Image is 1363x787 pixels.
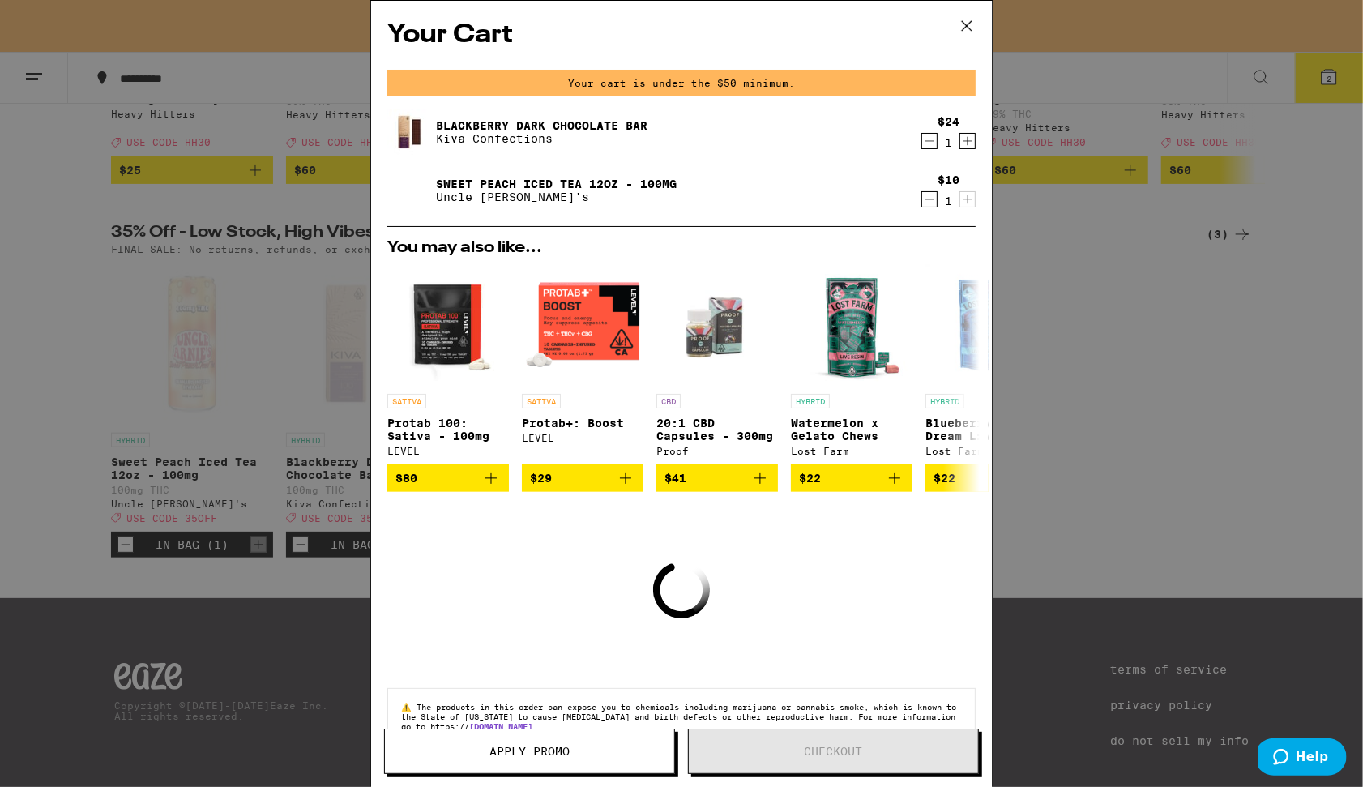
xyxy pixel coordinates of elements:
p: Kiva Confections [436,132,647,145]
div: Lost Farm [791,446,912,456]
img: Lost Farm - Blueberry x Blue Dream Live Resin Chews [925,264,1047,386]
img: Sweet Peach Iced Tea 12oz - 100mg [387,168,433,213]
p: CBD [656,394,681,408]
span: The products in this order can expose you to chemicals including marijuana or cannabis smoke, whi... [401,702,956,731]
h2: Your Cart [387,17,976,53]
a: [DOMAIN_NAME] [469,721,532,731]
span: Apply Promo [489,746,570,757]
span: ⚠️ [401,702,417,712]
span: Checkout [805,746,863,757]
img: Blackberry Dark Chocolate Bar [387,109,433,155]
div: Your cart is under the $50 minimum. [387,70,976,96]
div: $24 [938,115,959,128]
button: Increment [959,191,976,207]
p: Protab+: Boost [522,417,643,430]
button: Increment [959,133,976,149]
p: SATIVA [387,394,426,408]
iframe: Opens a widget where you can find more information [1258,738,1347,779]
p: Blueberry x Blue Dream Live Resin Chews [925,417,1047,443]
div: Lost Farm [925,446,1047,456]
button: Apply Promo [384,729,675,774]
button: Add to bag [387,464,509,492]
span: $41 [664,472,686,485]
button: Add to bag [925,464,1047,492]
span: $22 [799,472,821,485]
span: $80 [395,472,417,485]
p: SATIVA [522,394,561,408]
a: Open page for Watermelon x Gelato Chews from Lost Farm [791,264,912,464]
span: $22 [934,472,955,485]
a: Open page for Protab 100: Sativa - 100mg from LEVEL [387,264,509,464]
span: $29 [530,472,552,485]
p: HYBRID [791,394,830,408]
p: Watermelon x Gelato Chews [791,417,912,443]
button: Checkout [688,729,979,774]
img: LEVEL - Protab 100: Sativa - 100mg [387,264,509,386]
img: Proof - 20:1 CBD Capsules - 300mg [656,264,778,386]
div: Proof [656,446,778,456]
div: $10 [938,173,959,186]
a: Open page for Protab+: Boost from LEVEL [522,264,643,464]
p: Uncle [PERSON_NAME]'s [436,190,677,203]
button: Decrement [921,191,938,207]
div: 1 [938,136,959,149]
a: Open page for Blueberry x Blue Dream Live Resin Chews from Lost Farm [925,264,1047,464]
p: 20:1 CBD Capsules - 300mg [656,417,778,443]
button: Add to bag [791,464,912,492]
p: Protab 100: Sativa - 100mg [387,417,509,443]
a: Sweet Peach Iced Tea 12oz - 100mg [436,178,677,190]
div: LEVEL [387,446,509,456]
img: Lost Farm - Watermelon x Gelato Chews [791,264,912,386]
div: 1 [938,195,959,207]
h2: You may also like... [387,240,976,256]
button: Decrement [921,133,938,149]
img: LEVEL - Protab+: Boost [522,264,643,386]
button: Add to bag [656,464,778,492]
button: Add to bag [522,464,643,492]
div: LEVEL [522,433,643,443]
p: HYBRID [925,394,964,408]
a: Open page for 20:1 CBD Capsules - 300mg from Proof [656,264,778,464]
a: Blackberry Dark Chocolate Bar [436,119,647,132]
